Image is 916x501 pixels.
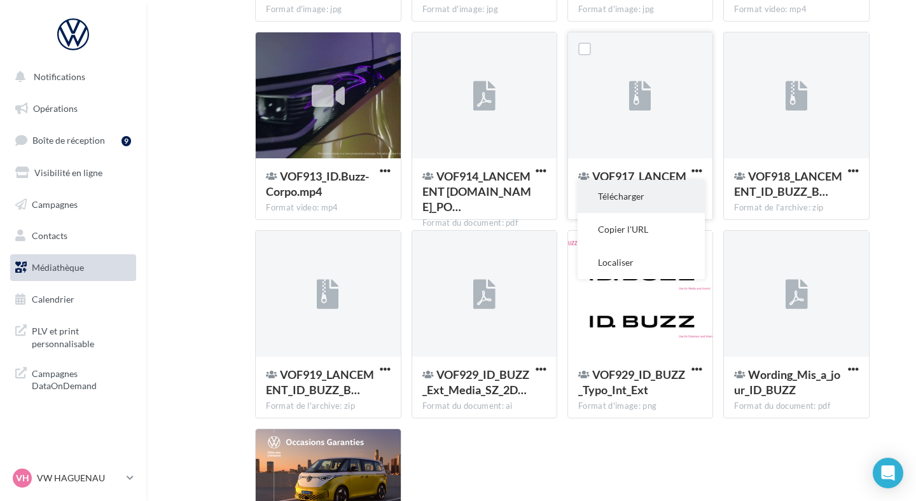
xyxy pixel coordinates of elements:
[422,4,546,15] div: Format d'image: jpg
[8,317,139,355] a: PLV et print personnalisable
[734,169,842,198] span: VOF918_LANCEMENT_ID_BUZZ_BAN_300x600.zip
[34,71,85,82] span: Notifications
[578,4,702,15] div: Format d'image: jpg
[578,401,702,412] div: Format d'image: png
[422,401,546,412] div: Format du document: ai
[8,160,139,186] a: Visibilité en ligne
[37,472,121,484] p: VW HAGUENAU
[734,202,858,214] div: Format de l'archive: zip
[32,230,67,241] span: Contacts
[33,103,78,114] span: Opérations
[734,4,858,15] div: Format video: mp4
[422,367,529,397] span: VOF929_ID_BUZZ_Ext_Media_SZ_2D_EDE
[8,127,139,154] a: Boîte de réception9
[8,286,139,313] a: Calendrier
[32,262,84,273] span: Médiathèque
[16,472,29,484] span: VH
[10,466,136,490] a: VH VW HAGUENAU
[734,367,840,397] span: Wording_Mis_a_jour_ID_BUZZ
[32,135,105,146] span: Boîte de réception
[32,365,131,392] span: Campagnes DataOnDemand
[266,4,390,15] div: Format d'image: jpg
[578,213,705,246] button: Copier l'URL
[8,360,139,397] a: Campagnes DataOnDemand
[422,217,546,229] div: Format du document: pdf
[121,136,131,146] div: 9
[8,223,139,249] a: Contacts
[873,458,903,488] div: Open Intercom Messenger
[578,367,685,397] span: VOF929_ID_BUZZ_Typo_Int_Ext
[734,401,858,412] div: Format du document: pdf
[8,64,134,90] button: Notifications
[32,322,131,350] span: PLV et print personnalisable
[34,167,102,178] span: Visibilité en ligne
[8,191,139,218] a: Campagnes
[266,169,369,198] span: VOF913_ID.Buzz-Corpo.mp4
[578,169,686,198] span: VOF917_LANCEMENT_ID_BUZZ_BAN_300x250.zip
[32,198,78,209] span: Campagnes
[266,202,390,214] div: Format video: mp4
[266,401,390,412] div: Format de l'archive: zip
[266,367,374,397] span: VOF919_LANCEMENT_ID_BUZZ_BAN_728x90.zip
[8,95,139,122] a: Opérations
[422,169,531,214] span: VOF914_LANCEMENT ID.BUZZ_POSTER_HD.pdf
[578,180,705,213] button: Télécharger
[578,246,705,279] button: Localiser
[32,294,74,305] span: Calendrier
[8,254,139,281] a: Médiathèque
